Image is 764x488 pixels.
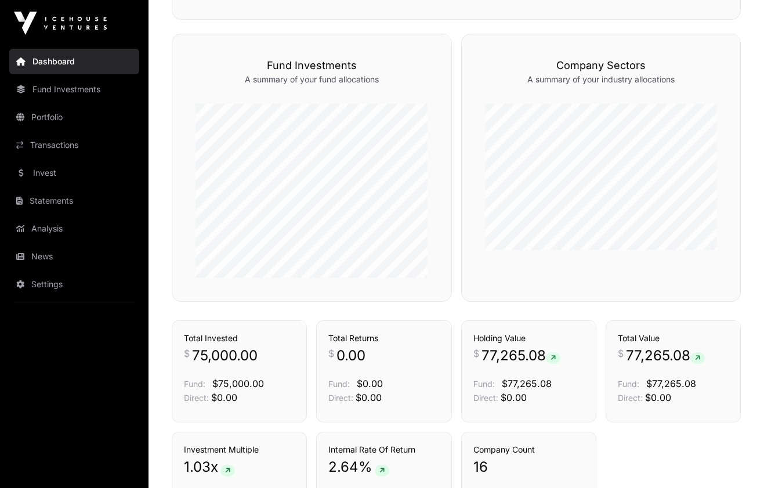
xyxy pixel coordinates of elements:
span: $0.00 [645,392,671,403]
h3: Company Count [473,444,584,456]
a: Transactions [9,132,139,158]
span: Fund: [184,379,205,389]
a: Dashboard [9,49,139,74]
span: 77,265.08 [626,346,705,365]
a: News [9,244,139,269]
a: Fund Investments [9,77,139,102]
p: A summary of your fund allocations [195,74,428,85]
h3: Total Invested [184,332,295,344]
a: Settings [9,272,139,297]
p: A summary of your industry allocations [485,74,718,85]
span: $ [618,346,624,360]
span: Fund: [328,379,350,389]
span: $ [184,346,190,360]
a: Statements [9,188,139,214]
h3: Fund Investments [195,57,428,74]
h3: Holding Value [473,332,584,344]
iframe: Chat Widget [706,432,764,488]
span: 75,000.00 [192,346,258,365]
span: $75,000.00 [212,378,264,389]
a: Analysis [9,216,139,241]
span: % [359,458,372,476]
span: $77,265.08 [502,378,552,389]
span: Direct: [618,393,643,403]
a: Portfolio [9,104,139,130]
span: Fund: [618,379,639,389]
span: $0.00 [357,378,383,389]
span: $ [328,346,334,360]
span: $0.00 [356,392,382,403]
h3: Investment Multiple [184,444,295,456]
h3: Total Returns [328,332,439,344]
span: $0.00 [211,392,237,403]
span: $77,265.08 [646,378,696,389]
span: 77,265.08 [481,346,560,365]
h3: Company Sectors [485,57,718,74]
h3: Total Value [618,332,729,344]
span: 16 [473,458,488,476]
span: $0.00 [501,392,527,403]
span: Direct: [328,393,353,403]
span: Fund: [473,379,495,389]
span: Direct: [184,393,209,403]
span: $ [473,346,479,360]
span: 2.64 [328,458,359,476]
span: 0.00 [336,346,365,365]
img: Icehouse Ventures Logo [14,12,107,35]
h3: Internal Rate Of Return [328,444,439,456]
span: 1.03 [184,458,211,476]
span: Direct: [473,393,498,403]
span: x [211,458,218,476]
a: Invest [9,160,139,186]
